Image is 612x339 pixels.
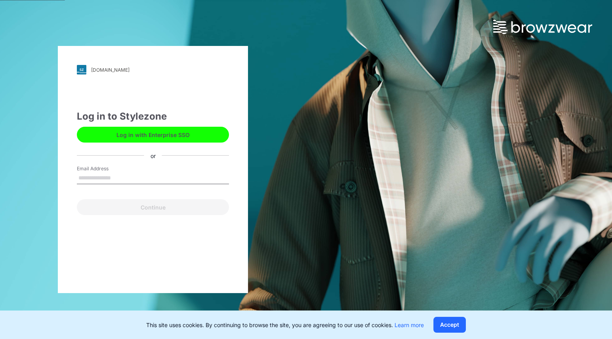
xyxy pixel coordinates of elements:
[91,67,130,73] div: [DOMAIN_NAME]
[144,151,162,160] div: or
[395,322,424,328] a: Learn more
[77,109,229,124] div: Log in to Stylezone
[77,165,132,172] label: Email Address
[433,317,466,333] button: Accept
[77,65,86,74] img: svg+xml;base64,PHN2ZyB3aWR0aD0iMjgiIGhlaWdodD0iMjgiIHZpZXdCb3g9IjAgMCAyOCAyOCIgZmlsbD0ibm9uZSIgeG...
[77,127,229,143] button: Log in with Enterprise SSO
[493,20,592,34] img: browzwear-logo.73288ffb.svg
[146,321,424,329] p: This site uses cookies. By continuing to browse the site, you are agreeing to our use of cookies.
[77,65,229,74] a: [DOMAIN_NAME]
